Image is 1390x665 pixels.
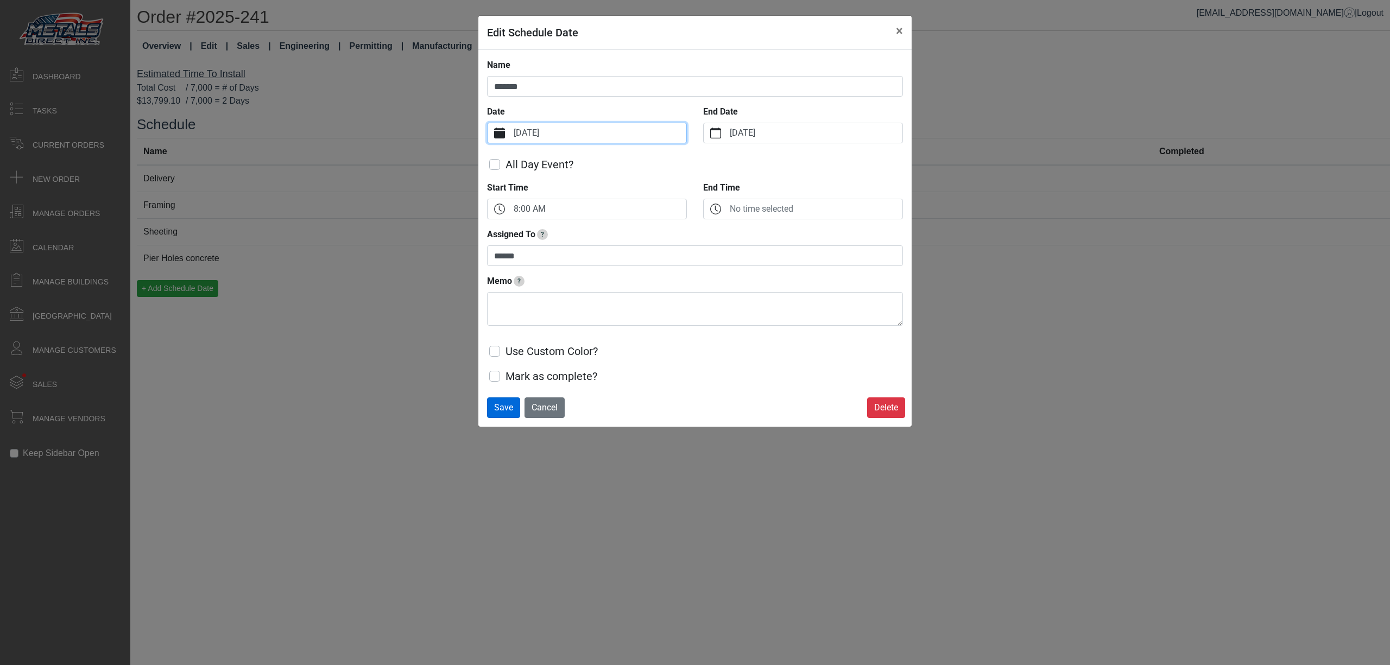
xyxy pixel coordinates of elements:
label: All Day Event? [506,156,573,173]
button: Save [487,397,520,418]
label: [DATE] [511,123,686,143]
span: Track who this date is assigned to this date - delviery driver, install crew, etc [537,229,548,240]
svg: clock [494,204,505,214]
svg: calendar fill [494,128,505,138]
span: Notes or Instructions for date - ex. 'Date was rescheduled by vendor' [514,276,525,287]
strong: Assigned To [487,229,535,239]
strong: Name [487,60,510,70]
svg: calendar [710,128,721,138]
h5: Edit Schedule Date [487,24,578,41]
label: Use Custom Color? [506,343,598,359]
button: calendar [704,123,728,143]
strong: End Time [703,182,740,193]
label: No time selected [728,199,902,219]
strong: Start Time [487,182,528,193]
button: clock [704,199,728,219]
button: clock [488,199,511,219]
label: [DATE] [728,123,902,143]
strong: End Date [703,106,738,117]
strong: Date [487,106,505,117]
strong: Memo [487,276,512,286]
button: Close [887,16,912,46]
span: Save [494,402,513,413]
label: 8:00 AM [511,199,686,219]
label: Mark as complete? [506,368,597,384]
svg: clock [710,204,721,214]
button: Delete [867,397,905,418]
button: calendar fill [488,123,511,143]
button: Cancel [525,397,565,418]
